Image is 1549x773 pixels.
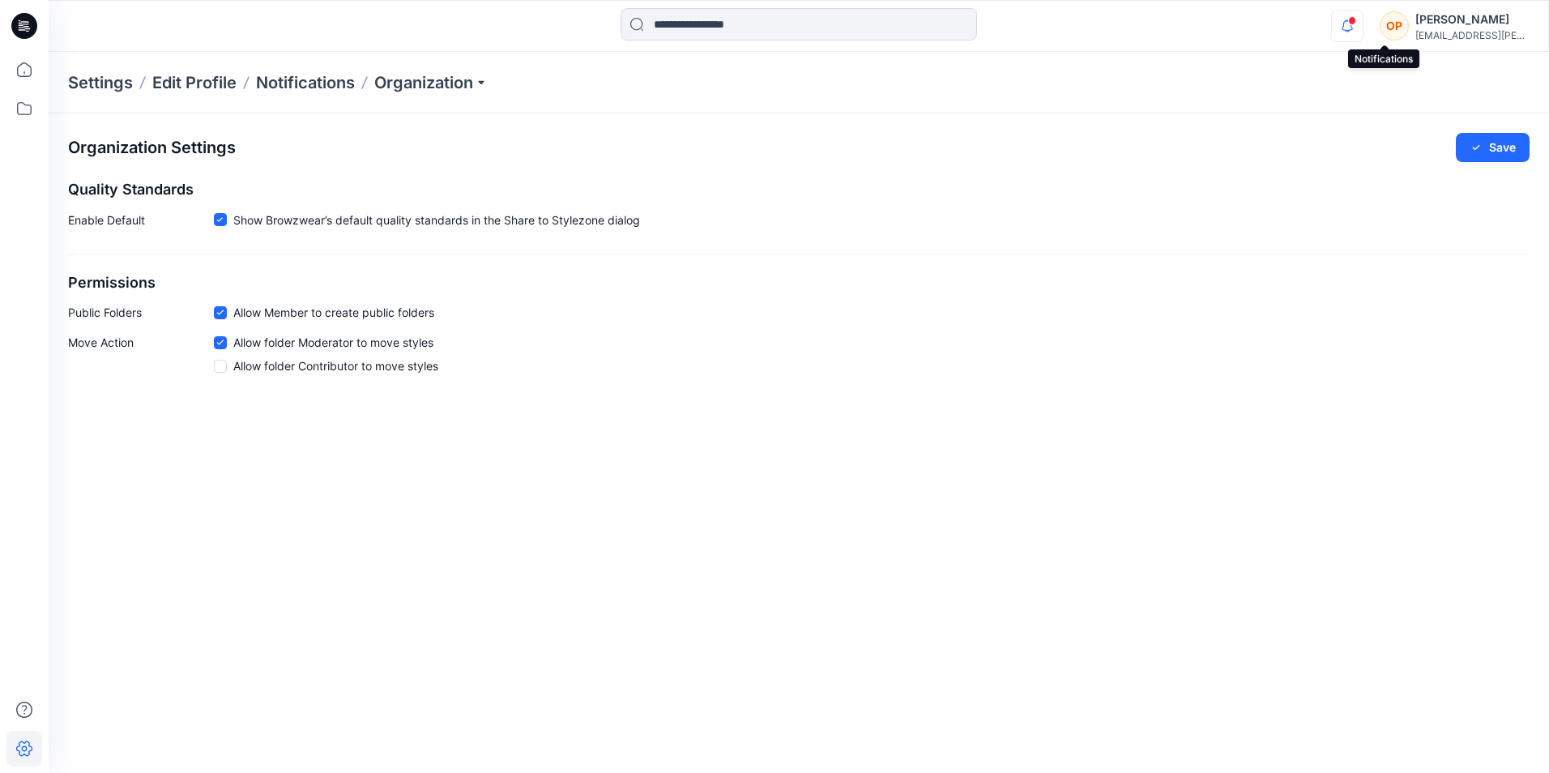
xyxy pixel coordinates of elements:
span: Allow folder Contributor to move styles [233,357,438,374]
a: Edit Profile [152,71,237,94]
span: Show Browzwear’s default quality standards in the Share to Stylezone dialog [233,211,640,228]
p: Public Folders [68,304,214,321]
p: Move Action [68,334,214,381]
button: Save [1456,133,1530,162]
h2: Quality Standards [68,182,1530,199]
h2: Organization Settings [68,139,236,157]
span: Allow Member to create public folders [233,304,434,321]
span: Allow folder Moderator to move styles [233,334,433,351]
p: Enable Default [68,211,214,235]
a: Notifications [256,71,355,94]
div: [PERSON_NAME] [1415,10,1529,29]
p: Settings [68,71,133,94]
h2: Permissions [68,275,1530,292]
div: OP [1380,11,1409,41]
div: [EMAIL_ADDRESS][PERSON_NAME][DOMAIN_NAME] [1415,29,1529,41]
